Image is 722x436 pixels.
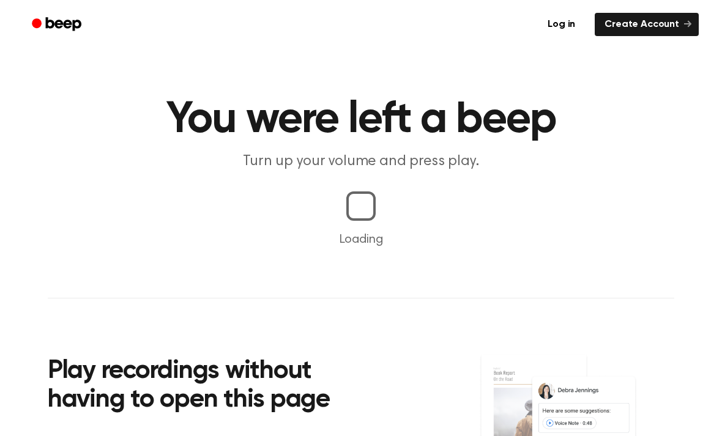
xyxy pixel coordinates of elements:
[15,231,707,249] p: Loading
[23,13,92,37] a: Beep
[595,13,699,36] a: Create Account
[126,152,596,172] p: Turn up your volume and press play.
[535,10,587,39] a: Log in
[48,98,674,142] h1: You were left a beep
[48,357,378,415] h2: Play recordings without having to open this page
